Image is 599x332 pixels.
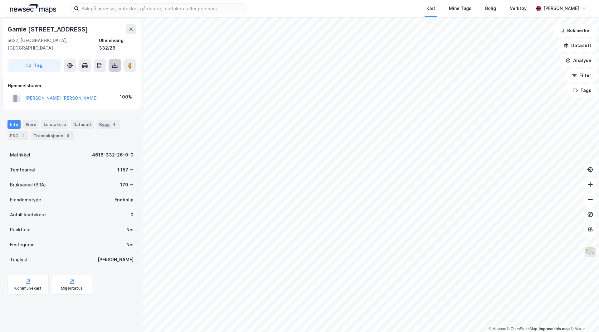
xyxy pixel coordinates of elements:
[426,5,435,12] div: Kart
[99,37,136,52] div: Ullensvang, 332/26
[111,121,117,128] div: 4
[126,241,134,248] div: Nei
[120,181,134,189] div: 179 ㎡
[8,82,136,89] div: Hjemmelshaver
[7,37,99,52] div: 5627, [GEOGRAPHIC_DATA], [GEOGRAPHIC_DATA]
[79,4,246,13] input: Søk på adresse, matrikkel, gårdeiere, leietakere eller personer
[7,131,28,140] div: ESG
[10,151,30,159] div: Matrikkel
[97,120,120,129] div: Bygg
[23,120,39,129] div: Eiere
[10,256,28,263] div: Tinglyst
[130,211,134,219] div: 0
[10,226,31,233] div: Punktleie
[10,4,56,13] img: logo.a4113a55bc3d86da70a041830d287a7e.svg
[41,120,68,129] div: Leietakere
[71,120,94,129] div: Datasett
[31,131,74,140] div: Transaksjoner
[10,166,35,174] div: Tomteareal
[558,39,597,52] button: Datasett
[61,286,83,291] div: Miljøstatus
[120,93,132,101] div: 100%
[543,5,579,12] div: [PERSON_NAME]
[567,69,597,82] button: Filter
[126,226,134,233] div: Nei
[567,84,597,97] button: Tags
[10,196,41,204] div: Eiendomstype
[584,246,596,258] img: Z
[489,327,506,331] a: Mapbox
[65,132,71,139] div: 6
[10,181,46,189] div: Bruksareal (BRA)
[507,327,537,331] a: OpenStreetMap
[449,5,471,12] div: Mine Tags
[554,24,597,37] button: Bokmerker
[485,5,496,12] div: Bolig
[10,211,46,219] div: Antall leietakere
[98,256,134,263] div: [PERSON_NAME]
[7,24,89,34] div: Gamle [STREET_ADDRESS]
[568,302,599,332] iframe: Chat Widget
[560,54,597,67] button: Analyse
[510,5,527,12] div: Verktøy
[568,302,599,332] div: Kontrollprogram for chat
[7,59,61,72] button: Tag
[117,166,134,174] div: 1 157 ㎡
[114,196,134,204] div: Enebolig
[14,286,41,291] div: Kommunekart
[539,327,570,331] a: Improve this map
[10,241,34,248] div: Festegrunn
[7,120,21,129] div: Info
[20,132,26,139] div: 1
[92,151,134,159] div: 4618-332-26-0-0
